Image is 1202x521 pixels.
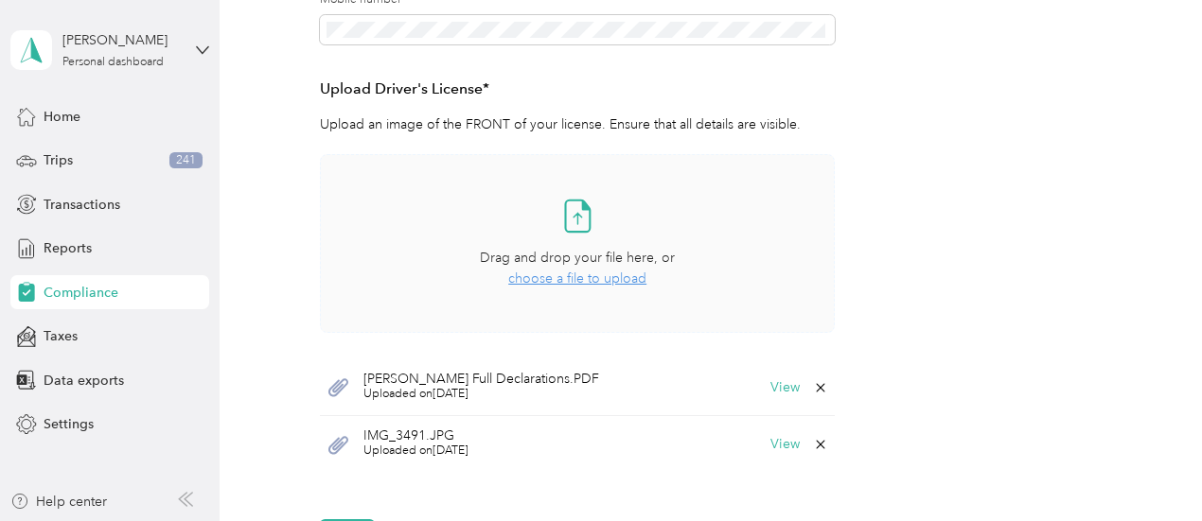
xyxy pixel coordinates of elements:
p: Upload an image of the FRONT of your license. Ensure that all details are visible. [320,114,835,134]
span: Trips [44,150,73,170]
span: Data exports [44,371,124,391]
div: Personal dashboard [62,57,164,68]
span: [PERSON_NAME] Full Declarations.PDF [363,373,599,386]
span: Uploaded on [DATE] [363,443,468,460]
button: Help center [10,492,107,512]
span: Drag and drop your file here, or [480,250,675,266]
span: Drag and drop your file here, orchoose a file to upload [321,155,834,332]
span: Compliance [44,283,118,303]
button: View [770,438,800,451]
span: IMG_3491.JPG [363,429,468,443]
span: Taxes [44,326,78,346]
span: Uploaded on [DATE] [363,386,599,403]
span: Transactions [44,195,120,215]
button: View [770,381,800,394]
span: Settings [44,414,94,434]
div: [PERSON_NAME] [62,30,181,50]
h3: Upload Driver's License* [320,78,835,101]
span: choose a file to upload [508,270,646,287]
span: Home [44,107,80,127]
span: 241 [169,152,203,169]
span: Reports [44,238,92,258]
iframe: Everlance-gr Chat Button Frame [1096,415,1202,521]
